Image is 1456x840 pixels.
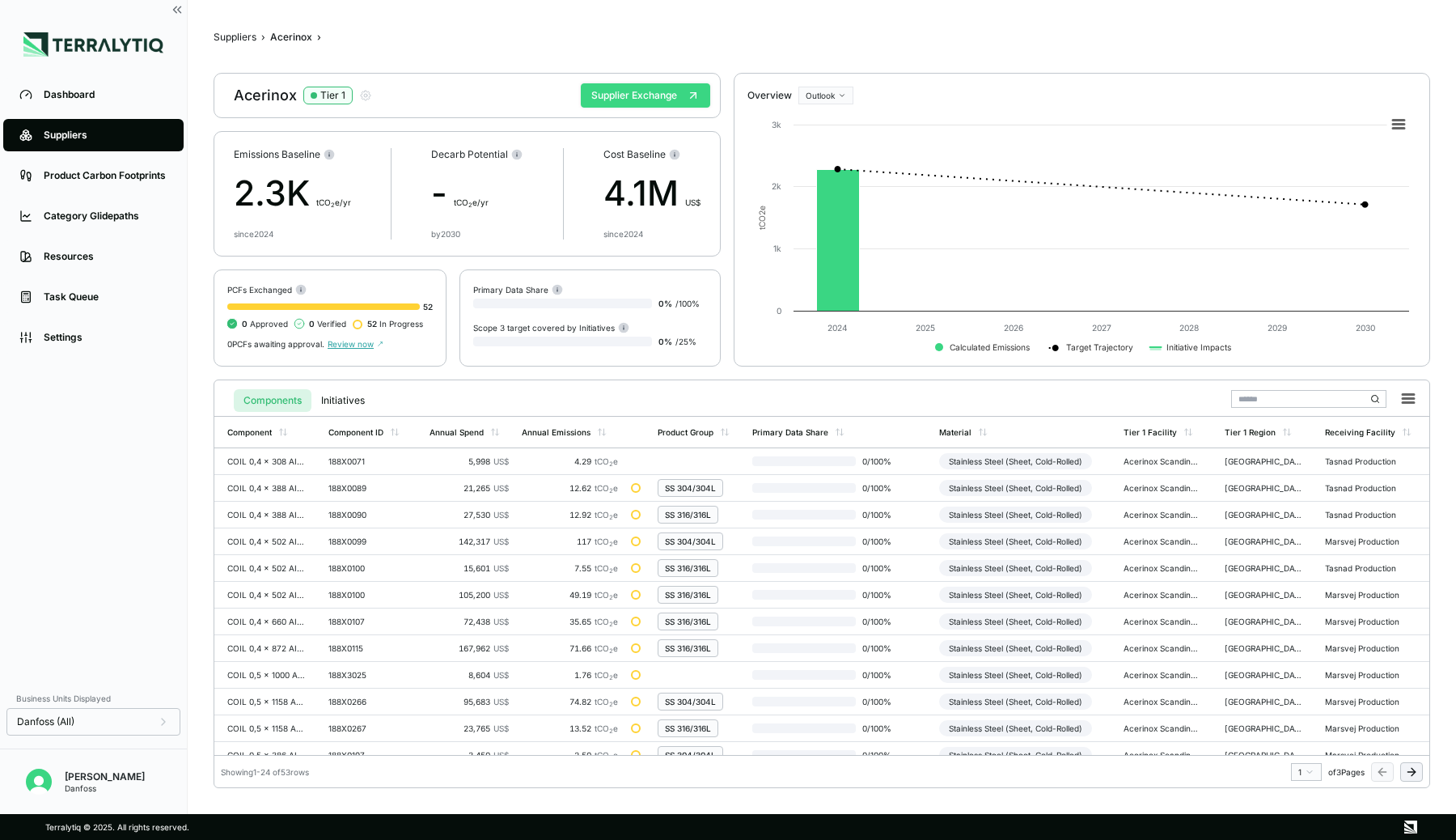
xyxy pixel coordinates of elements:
[798,87,853,104] button: Outlook
[227,590,305,600] div: COIL 0,4 x 502 AISI 316L
[772,181,781,191] text: 2k
[1325,670,1403,680] div: Marsvej Production
[328,590,406,600] div: 188X0100
[658,427,713,437] div: Product Group
[595,510,618,520] span: tCO e
[23,32,163,57] img: Logo
[939,694,1092,710] div: Stainless Steel (Sheet, Cold-Rolled)
[522,456,618,466] div: 4.29
[328,697,406,706] div: 188X0266
[17,715,74,728] span: Danfoss (All)
[1124,510,1201,520] div: Acerinox Scandinavia [GEOGRAPHIC_DATA] - [GEOGRAPHIC_DATA]
[747,89,792,102] div: Overview
[44,331,167,344] div: Settings
[856,590,908,600] span: 0 / 100 %
[665,510,711,520] div: SS 316/316L
[65,770,145,783] div: [PERSON_NAME]
[595,617,618,626] span: tCO e
[227,339,324,349] span: 0 PCFs awaiting approval.
[454,197,489,207] span: t CO e/yr
[522,537,618,546] div: 117
[1124,697,1201,706] div: Acerinox Scandinavia [GEOGRAPHIC_DATA] - [GEOGRAPHIC_DATA]
[665,563,711,573] div: SS 316/316L
[493,510,509,520] span: US$
[221,767,309,777] div: Showing 1 - 24 of 53 rows
[227,563,305,573] div: COIL 0,4 x 502 AISI 316L
[665,723,711,733] div: SS 316/316L
[1325,697,1403,706] div: Marsvej Production
[227,723,305,733] div: COIL 0,5 x 1158 AISI 316L
[595,670,618,680] span: tCO e
[1325,590,1403,600] div: Marsvej Production
[227,510,305,520] div: COIL 0,4 x 388 AISI 316L
[311,389,375,412] button: Initiatives
[328,427,383,437] div: Component ID
[227,537,305,546] div: COIL 0,4 x 502 AISI 304
[772,120,781,129] text: 3k
[430,643,510,653] div: 167,962
[19,762,58,801] button: Open user button
[595,483,618,493] span: tCO e
[1225,643,1302,653] div: [GEOGRAPHIC_DATA]
[493,563,509,573] span: US$
[1325,750,1403,760] div: Marsvej Production
[609,647,613,655] sub: 2
[1325,456,1403,466] div: Tasnad Production
[367,319,423,329] span: In Progress
[1325,617,1403,626] div: Marsvej Production
[1179,323,1199,333] text: 2028
[234,229,273,239] div: since 2024
[1355,323,1374,333] text: 2030
[1225,510,1302,520] div: [GEOGRAPHIC_DATA]
[367,319,377,329] span: 52
[430,483,510,493] div: 21,265
[242,319,248,329] span: 0
[856,697,908,706] span: 0 / 100 %
[44,88,167,101] div: Dashboard
[665,750,716,760] div: SS 304/304L
[595,456,618,466] span: tCO e
[65,783,145,793] div: Danfoss
[827,323,848,333] text: 2024
[227,750,305,760] div: COIL 0,5 x 386 AISI 304
[431,229,460,239] div: by 2030
[1225,537,1302,546] div: [GEOGRAPHIC_DATA]
[234,389,311,412] button: Components
[609,621,613,628] sub: 2
[309,319,346,329] span: Verified
[757,206,767,230] text: tCO e
[1124,723,1201,733] div: Acerinox Scandinavia [GEOGRAPHIC_DATA] - [GEOGRAPHIC_DATA]
[431,168,523,219] div: -
[473,321,629,333] div: Scope 3 target covered by Initiatives
[227,670,305,680] div: COIL 0,5 x 1000 ALLOY 904L
[609,674,613,681] sub: 2
[430,750,510,760] div: 3,450
[430,617,510,626] div: 72,438
[595,563,618,573] span: tCO e
[609,567,613,575] sub: 2
[939,507,1092,523] div: Stainless Steel (Sheet, Cold-Rolled)
[423,302,433,312] span: 52
[665,697,716,706] div: SS 304/304L
[1298,767,1314,777] div: 1
[328,510,406,520] div: 188X0090
[1124,427,1177,437] div: Tier 1 Facility
[939,533,1092,549] div: Stainless Steel (Sheet, Cold-Rolled)
[939,480,1092,496] div: Stainless Steel (Sheet, Cold-Rolled)
[609,754,613,762] sub: 2
[1325,723,1403,733] div: Marsvej Production
[328,723,406,733] div: 188X0267
[609,487,613,494] sub: 2
[1225,697,1302,706] div: [GEOGRAPHIC_DATA]
[1325,483,1403,493] div: Tasnad Production
[522,563,618,573] div: 7.55
[1225,563,1302,573] div: [GEOGRAPHIC_DATA]
[752,427,828,437] div: Primary Data Share
[1328,767,1365,777] span: of 3 Pages
[227,483,305,493] div: COIL 0,4 x 388 AISI 304
[493,590,509,600] span: US$
[227,697,305,706] div: COIL 0,5 x 1158 AISI 304
[581,83,710,108] button: Supplier Exchange
[1124,643,1201,653] div: Acerinox Scandinavia [GEOGRAPHIC_DATA] - [GEOGRAPHIC_DATA]
[658,299,672,308] span: 0 %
